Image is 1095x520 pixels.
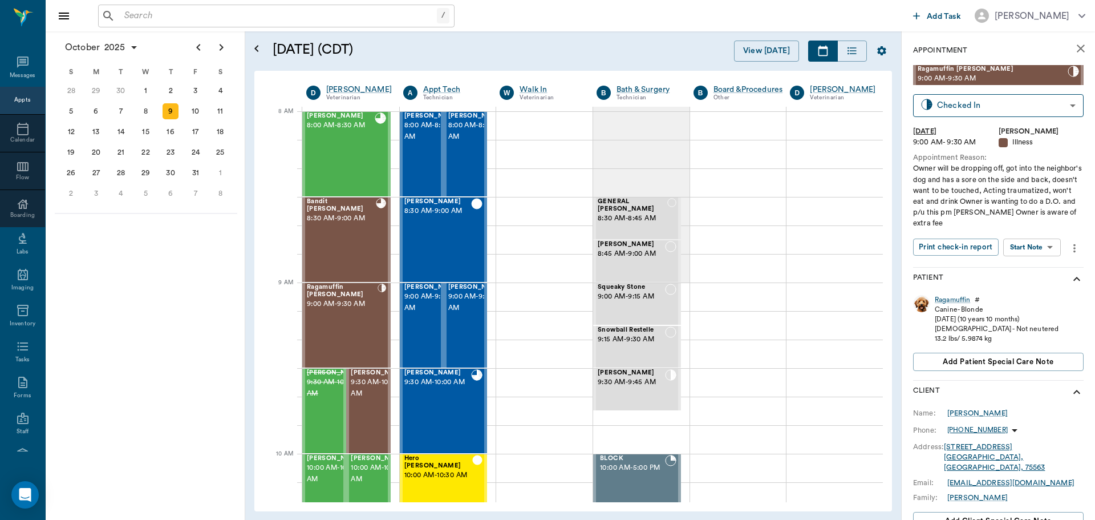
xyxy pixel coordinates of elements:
[593,240,681,283] div: NOT_CONFIRMED, 8:45 AM - 9:00 AM
[187,36,210,59] button: Previous page
[138,83,154,99] div: Wednesday, October 1, 2025
[935,324,1058,334] div: [DEMOGRAPHIC_DATA] - Not neutered
[52,5,75,27] button: Close drawer
[84,63,109,80] div: M
[404,120,461,143] span: 8:00 AM - 8:30 AM
[63,165,79,181] div: Sunday, October 26, 2025
[404,284,461,291] span: [PERSON_NAME]
[158,63,183,80] div: T
[790,86,804,100] div: D
[302,283,391,368] div: CHECKED_IN, 9:00 AM - 9:30 AM
[935,315,1058,324] div: [DATE] (10 years 10 months)
[212,144,228,160] div: Saturday, October 25, 2025
[307,112,375,120] span: [PERSON_NAME]
[163,144,179,160] div: Thursday, October 23, 2025
[404,198,472,205] span: [PERSON_NAME]
[947,408,1008,418] a: [PERSON_NAME]
[617,84,676,95] a: Bath & Surgery
[63,83,79,99] div: Sunday, September 28, 2025
[307,369,364,377] span: [PERSON_NAME]
[935,334,1058,344] div: 13.2 lbs / 5.9874 kg
[598,291,665,303] span: 9:00 AM - 9:15 AM
[423,93,483,103] div: Technician
[913,425,947,436] div: Phone:
[212,186,228,201] div: Saturday, November 8, 2025
[138,186,154,201] div: Wednesday, November 5, 2025
[995,9,1069,23] div: [PERSON_NAME]
[212,103,228,119] div: Saturday, October 11, 2025
[404,291,461,314] span: 9:00 AM - 9:30 AM
[913,442,944,452] div: Address:
[713,93,783,103] div: Other
[448,291,505,314] span: 9:00 AM - 9:30 AM
[14,96,30,104] div: Appts
[913,137,999,148] div: 9:00 AM - 9:30 AM
[346,368,390,454] div: CHECKED_IN, 9:30 AM - 10:00 AM
[913,152,1084,163] div: Appointment Reason:
[593,325,681,368] div: NOT_CONFIRMED, 9:15 AM - 9:30 AM
[935,295,970,305] a: Ragamuffin
[400,368,488,454] div: READY_TO_CHECKOUT, 9:30 AM - 10:00 AM
[935,305,1058,315] div: Canine - Blonde
[913,126,999,137] div: [DATE]
[15,356,30,364] div: Tasks
[404,369,472,377] span: [PERSON_NAME]
[163,124,179,140] div: Thursday, October 16, 2025
[448,120,505,143] span: 8:00 AM - 8:30 AM
[913,353,1084,371] button: Add patient Special Care Note
[400,111,444,197] div: CHECKED_OUT, 8:00 AM - 8:30 AM
[810,84,875,95] div: [PERSON_NAME]
[88,144,104,160] div: Monday, October 20, 2025
[120,8,437,24] input: Search
[520,93,579,103] div: Veterinarian
[598,248,665,260] span: 8:45 AM - 9:00 AM
[400,197,488,283] div: CHECKED_OUT, 8:30 AM - 9:00 AM
[598,334,665,345] span: 9:15 AM - 9:30 AM
[273,41,539,59] h5: [DATE] (CDT)
[307,455,364,462] span: [PERSON_NAME]
[10,320,35,328] div: Inventory
[113,186,129,201] div: Tuesday, November 4, 2025
[138,103,154,119] div: Wednesday, October 8, 2025
[598,284,665,291] span: Squeaky Stone
[351,369,408,377] span: [PERSON_NAME]
[88,124,104,140] div: Monday, October 13, 2025
[1069,37,1092,60] button: close
[307,377,364,400] span: 9:30 AM - 10:00 AM
[326,93,392,103] div: Veterinarian
[210,36,233,59] button: Next page
[88,83,104,99] div: Monday, September 29, 2025
[263,277,293,305] div: 9 AM
[918,66,1068,73] span: Ragamuffin [PERSON_NAME]
[598,377,665,388] span: 9:30 AM - 9:45 AM
[1070,272,1084,286] svg: show more
[250,27,263,71] button: Open calendar
[937,99,1065,112] div: Checked In
[188,144,204,160] div: Friday, October 24, 2025
[63,103,79,119] div: Sunday, October 5, 2025
[188,83,204,99] div: Friday, October 3, 2025
[351,455,408,462] span: [PERSON_NAME]
[913,478,947,488] div: Email:
[263,448,293,477] div: 10 AM
[307,299,378,310] span: 9:00 AM - 9:30 AM
[404,205,472,217] span: 8:30 AM - 9:00 AM
[713,84,783,95] a: Board &Procedures
[437,8,449,23] div: /
[307,213,376,224] span: 8:30 AM - 9:00 AM
[444,111,488,197] div: CHECKED_OUT, 8:00 AM - 8:30 AM
[598,198,667,213] span: GENERAL [PERSON_NAME]
[138,124,154,140] div: Wednesday, October 15, 2025
[520,84,579,95] a: Walk In
[600,455,665,462] span: BLOCK
[947,493,1008,503] div: [PERSON_NAME]
[693,86,708,100] div: B
[188,103,204,119] div: Friday, October 10, 2025
[163,103,179,119] div: Today, Thursday, October 9, 2025
[943,356,1053,368] span: Add patient Special Care Note
[17,248,29,256] div: Labs
[734,41,799,62] button: View [DATE]
[598,369,665,377] span: [PERSON_NAME]
[113,124,129,140] div: Tuesday, October 14, 2025
[102,39,127,55] span: 2025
